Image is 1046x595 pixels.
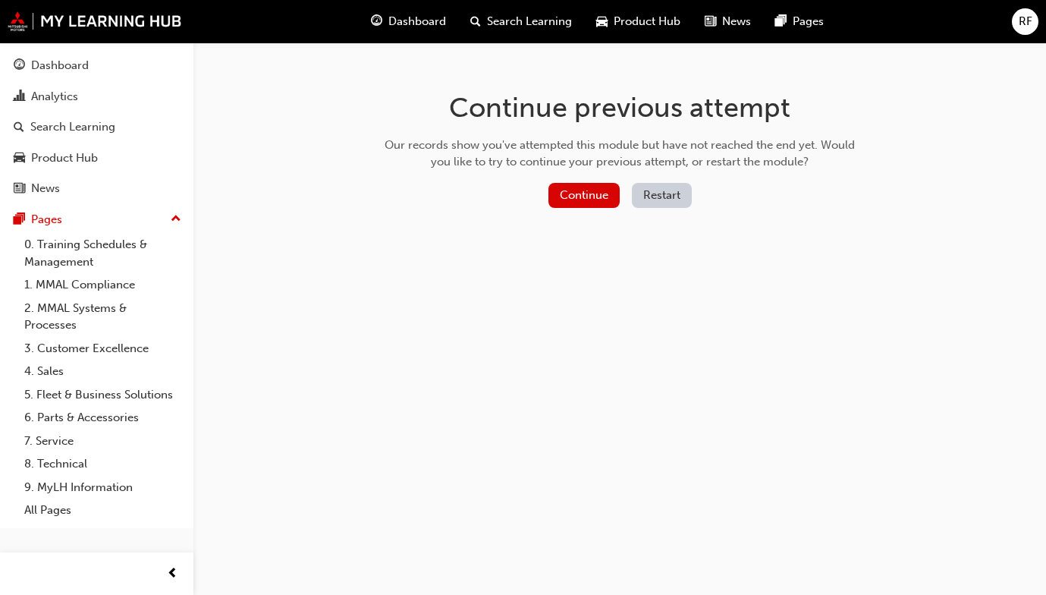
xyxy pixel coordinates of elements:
div: Our records show you've attempted this module but have not reached the end yet. Would you like to... [379,137,860,171]
a: 7. Service [18,430,187,453]
span: car-icon [596,12,608,31]
div: News [31,180,60,197]
a: 9. MyLH Information [18,476,187,499]
div: Dashboard [31,57,89,74]
div: Pages [31,211,62,228]
a: 5. Fleet & Business Solutions [18,383,187,407]
a: 1. MMAL Compliance [18,273,187,297]
span: guage-icon [371,12,382,31]
button: DashboardAnalyticsSearch LearningProduct HubNews [6,49,187,206]
button: Pages [6,206,187,234]
a: Dashboard [6,52,187,80]
span: News [722,13,751,30]
span: pages-icon [14,213,25,227]
a: Product Hub [6,144,187,172]
div: Search Learning [30,118,115,136]
span: Dashboard [388,13,446,30]
a: 6. Parts & Accessories [18,406,187,430]
a: 3. Customer Excellence [18,337,187,360]
a: Analytics [6,83,187,111]
button: Continue [548,183,620,208]
a: news-iconNews [693,6,763,37]
span: up-icon [171,209,181,229]
span: car-icon [14,152,25,165]
span: prev-icon [167,565,178,584]
img: mmal [8,11,182,31]
span: news-icon [705,12,716,31]
button: RF [1012,8,1038,35]
a: 0. Training Schedules & Management [18,233,187,273]
a: 8. Technical [18,452,187,476]
h1: Continue previous attempt [379,91,860,124]
div: Analytics [31,88,78,105]
span: search-icon [14,121,24,134]
span: Pages [793,13,824,30]
button: Restart [632,183,692,208]
a: car-iconProduct Hub [584,6,693,37]
div: Product Hub [31,150,98,167]
span: Search Learning [487,13,572,30]
a: All Pages [18,499,187,522]
span: RF [1019,13,1032,30]
span: news-icon [14,182,25,196]
a: guage-iconDashboard [359,6,458,37]
a: News [6,175,187,203]
span: guage-icon [14,59,25,73]
a: 4. Sales [18,360,187,383]
a: pages-iconPages [763,6,836,37]
a: 2. MMAL Systems & Processes [18,297,187,337]
a: search-iconSearch Learning [458,6,584,37]
span: chart-icon [14,90,25,104]
span: Product Hub [614,13,680,30]
span: pages-icon [775,12,787,31]
a: Search Learning [6,113,187,141]
span: search-icon [470,12,481,31]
